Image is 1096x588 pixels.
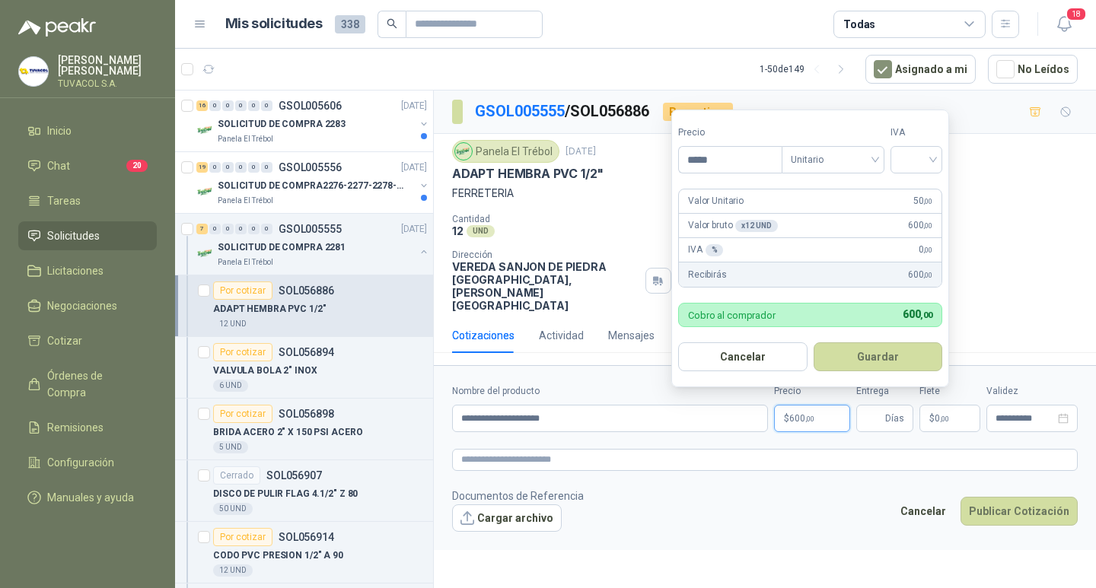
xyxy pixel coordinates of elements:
[986,384,1078,399] label: Validez
[387,18,397,29] span: search
[47,367,142,401] span: Órdenes de Compra
[18,18,96,37] img: Logo peakr
[213,466,260,485] div: Cerrado
[261,100,272,111] div: 0
[47,157,70,174] span: Chat
[18,361,157,407] a: Órdenes de Compra
[688,310,776,320] p: Cobro al comprador
[47,192,81,209] span: Tareas
[760,57,853,81] div: 1 - 50 de 149
[279,100,342,111] p: GSOL005606
[196,97,430,145] a: 16 0 0 0 0 0 GSOL005606[DATE] Company LogoSOLICITUD DE COMPRA 2283Panela El Trébol
[452,260,639,312] p: VEREDA SANJON DE PIEDRA [GEOGRAPHIC_DATA] , [PERSON_NAME][GEOGRAPHIC_DATA]
[213,548,343,563] p: CODO PVC PRESION 1/2" A 90
[47,454,114,471] span: Configuración
[475,102,565,120] a: GSOL005555
[196,158,430,207] a: 19 0 0 0 0 0 GSOL005556[DATE] Company LogoSOLICITUD DE COMPRA2276-2277-2278-2284-2285-Panela El T...
[18,483,157,512] a: Manuales y ayuda
[940,415,949,423] span: ,00
[58,55,157,76] p: [PERSON_NAME] [PERSON_NAME]
[455,143,472,160] img: Company Logo
[608,327,655,344] div: Mensajes
[235,100,247,111] div: 0
[452,140,559,163] div: Panela El Trébol
[218,117,346,132] p: SOLICITUD DE COMPRA 2283
[47,332,82,349] span: Cotizar
[401,161,427,175] p: [DATE]
[401,222,427,237] p: [DATE]
[235,224,247,234] div: 0
[865,55,976,84] button: Asignado a mi
[18,448,157,477] a: Configuración
[539,327,584,344] div: Actividad
[688,194,744,208] p: Valor Unitario
[688,268,727,282] p: Recibirás
[913,194,932,208] span: 50
[196,162,208,173] div: 19
[923,246,932,254] span: ,00
[213,364,317,378] p: VALVULA BOLA 2" INOX
[218,179,407,193] p: SOLICITUD DE COMPRA2276-2277-2278-2284-2285-
[209,162,221,173] div: 0
[18,151,157,180] a: Chat20
[919,243,932,257] span: 0
[401,99,427,113] p: [DATE]
[218,195,273,207] p: Panela El Trébol
[261,224,272,234] div: 0
[678,342,808,371] button: Cancelar
[213,405,272,423] div: Por cotizar
[988,55,1078,84] button: No Leídos
[175,522,433,583] a: Por cotizarSOL056914CODO PVC PRESION 1/2" A 9012 UND
[218,256,273,269] p: Panela El Trébol
[1050,11,1078,38] button: 18
[467,225,495,237] div: UND
[58,79,157,88] p: TUVACOL S.A.
[678,126,782,140] label: Precio
[218,240,346,255] p: SOLICITUD DE COMPRA 2281
[452,504,562,532] button: Cargar archivo
[47,489,134,506] span: Manuales y ayuda
[735,220,777,232] div: x 12 UND
[791,148,875,171] span: Unitario
[663,103,733,121] div: Por cotizar
[18,326,157,355] a: Cotizar
[18,116,157,145] a: Inicio
[961,497,1078,526] button: Publicar Cotización
[566,145,596,159] p: [DATE]
[213,564,253,577] div: 12 UND
[209,100,221,111] div: 0
[814,342,943,371] button: Guardar
[452,488,584,504] p: Documentos de Referencia
[213,281,272,300] div: Por cotizar
[923,271,932,279] span: ,00
[235,162,247,173] div: 0
[920,310,932,320] span: ,00
[209,224,221,234] div: 0
[892,497,954,526] button: Cancelar
[935,414,949,423] span: 0
[923,221,932,230] span: ,00
[279,162,342,173] p: GSOL005556
[213,503,253,515] div: 50 UND
[279,408,334,419] p: SOL056898
[843,16,875,33] div: Todas
[452,384,768,399] label: Nombre del producto
[175,399,433,460] a: Por cotizarSOL056898BRIDA ACERO 2" X 150 PSI ACERO5 UND
[222,100,234,111] div: 0
[47,227,100,244] span: Solicitudes
[856,384,913,399] label: Entrega
[706,244,724,256] div: %
[18,221,157,250] a: Solicitudes
[908,218,932,233] span: 600
[929,414,935,423] span: $
[196,183,215,201] img: Company Logo
[213,343,272,361] div: Por cotizar
[196,244,215,262] img: Company Logo
[1066,7,1087,21] span: 18
[47,262,104,279] span: Licitaciones
[266,470,322,481] p: SOL056907
[175,460,433,522] a: CerradoSOL056907DISCO DE PULIR FLAG 4.1/2" Z 8050 UND
[452,185,1078,202] p: FERRETERIA
[885,405,904,431] span: Días
[279,285,334,296] p: SOL056886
